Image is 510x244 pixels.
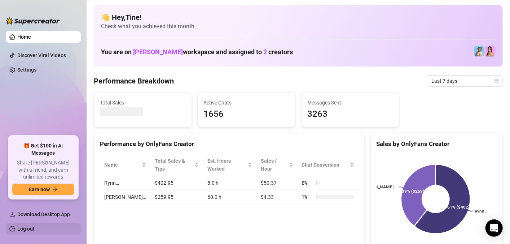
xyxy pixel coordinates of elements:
[155,157,193,173] span: Total Sales & Tips
[494,79,499,83] span: calendar
[9,211,15,217] span: download
[261,157,287,173] span: Sales / Hour
[256,154,297,176] th: Sales / Hour
[101,22,496,30] span: Check what you achieved this month
[302,193,313,201] span: 1 %
[207,157,246,173] div: Est. Hours Worked
[17,52,66,58] a: Discover Viral Videos
[12,184,74,195] button: Earn nowarrow-right
[256,190,297,204] td: $4.33
[485,219,503,237] div: Open Intercom Messenger
[17,226,35,232] a: Log out
[256,176,297,190] td: $50.37
[17,34,31,40] a: Home
[150,154,203,176] th: Total Sales & Tips
[101,48,293,56] h1: You are on workspace and assigned to creators
[431,76,498,86] span: Last 7 days
[302,161,348,169] span: Chat Conversion
[204,107,290,121] span: 1656
[17,67,36,73] a: Settings
[203,176,256,190] td: 8.0 h
[307,107,393,121] span: 3263
[377,139,497,149] div: Sales by OnlyFans Creator
[203,190,256,204] td: 60.0 h
[298,154,359,176] th: Chat Conversion
[133,48,183,56] span: [PERSON_NAME]
[485,46,495,56] img: Rynn
[104,161,140,169] span: Name
[150,190,203,204] td: $259.95
[100,99,186,107] span: Total Sales
[100,190,150,204] td: [PERSON_NAME]…
[150,176,203,190] td: $402.95
[100,139,359,149] div: Performance by OnlyFans Creator
[100,176,150,190] td: Rynn…
[101,12,496,22] h4: 👋 Hey, Tine !
[360,185,396,190] text: [PERSON_NAME]…
[94,76,174,86] h4: Performance Breakdown
[302,179,313,187] span: 8 %
[474,46,484,56] img: Vanessa
[307,99,393,107] span: Messages Sent
[204,99,290,107] span: Active Chats
[475,209,488,214] text: Rynn…
[29,187,50,192] span: Earn now
[12,159,74,181] span: Share [PERSON_NAME] with a friend, and earn unlimited rewards
[53,187,58,192] span: arrow-right
[100,154,150,176] th: Name
[17,211,70,217] span: Download Desktop App
[12,142,74,157] span: 🎁 Get $100 in AI Messages
[6,17,60,25] img: logo-BBDzfeDw.svg
[263,48,267,56] span: 2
